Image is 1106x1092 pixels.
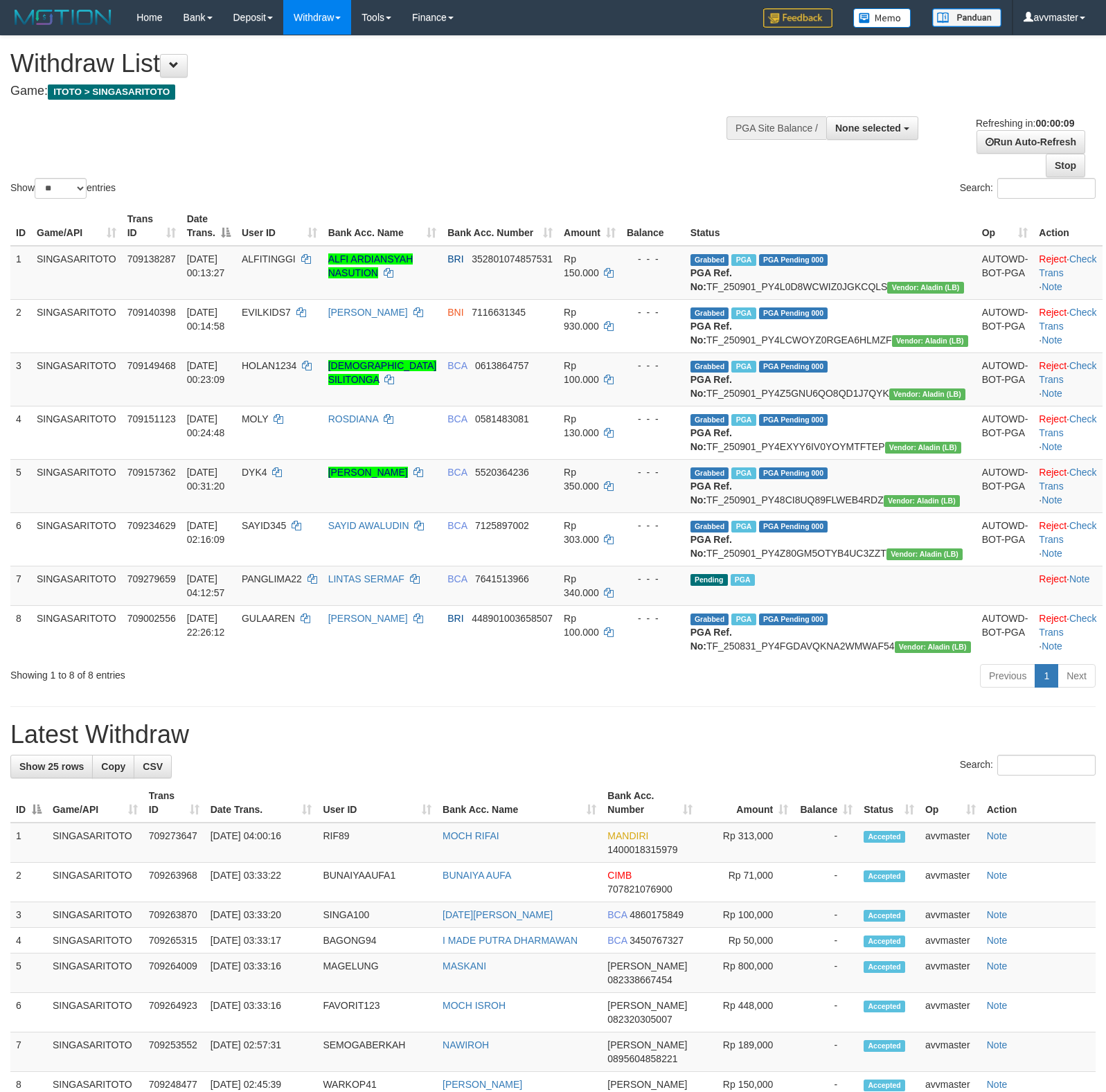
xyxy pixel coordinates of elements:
td: SINGASARITOTO [31,566,122,605]
td: 709263968 [143,863,205,902]
span: [DATE] 02:16:09 [187,520,225,545]
td: [DATE] 03:33:16 [205,993,318,1032]
span: [DATE] 04:12:57 [187,573,225,598]
span: BRI [447,613,463,624]
span: CSV [143,761,163,772]
a: Reject [1039,573,1067,584]
td: [DATE] 03:33:22 [205,863,318,902]
td: AUTOWD-BOT-PGA [976,605,1034,659]
th: Bank Acc. Number: activate to sort column ascending [442,206,558,246]
span: Grabbed [690,467,729,479]
span: Copy 0581483081 to clipboard [475,413,529,424]
span: Rp 130.000 [564,413,599,438]
th: Action [981,783,1096,823]
span: Accepted [864,910,905,922]
th: Trans ID: activate to sort column ascending [143,783,205,823]
td: 709264009 [143,954,205,993]
span: BCA [447,520,467,531]
th: Status [685,206,976,246]
td: SINGASARITOTO [31,459,122,512]
td: 1 [10,823,47,863]
a: Check Trans [1039,520,1096,545]
td: TF_250901_PY4Z5GNU6QO8QD1J7QYK [685,352,976,406]
span: Copy 7641513966 to clipboard [475,573,529,584]
a: [PERSON_NAME] [328,467,408,478]
td: SINGA100 [317,902,437,928]
span: Copy 707821076900 to clipboard [607,884,672,895]
span: Copy 1400018315979 to clipboard [607,844,677,855]
span: GULAAREN [242,613,295,624]
span: Vendor URL: https://dashboard.q2checkout.com/secure [892,335,968,347]
td: MAGELUNG [317,954,437,993]
td: SINGASARITOTO [47,863,143,902]
img: panduan.png [932,8,1001,27]
span: [DATE] 00:13:27 [187,253,225,278]
span: PGA Pending [759,521,828,532]
a: Note [1042,548,1062,559]
span: Marked by avvmaster [731,521,756,532]
th: Op: activate to sort column ascending [976,206,1034,246]
td: SINGASARITOTO [31,246,122,300]
td: SINGASARITOTO [31,512,122,566]
td: 6 [10,512,31,566]
a: Note [987,1039,1008,1050]
a: [PERSON_NAME] [328,613,408,624]
td: avvmaster [920,954,981,993]
td: avvmaster [920,863,981,902]
td: SINGASARITOTO [31,352,122,406]
a: Note [987,935,1008,946]
a: Next [1058,664,1096,688]
a: Reject [1039,467,1067,478]
th: ID: activate to sort column descending [10,783,47,823]
span: Vendor URL: https://dashboard.q2checkout.com/secure [889,388,965,400]
span: BCA [607,935,627,946]
a: Note [1042,494,1062,505]
td: AUTOWD-BOT-PGA [976,352,1034,406]
span: 709140398 [127,307,176,318]
td: AUTOWD-BOT-PGA [976,459,1034,512]
td: SINGASARITOTO [47,902,143,928]
span: Marked by avvmaster [731,254,756,266]
a: ROSDIANA [328,413,378,424]
label: Search: [960,178,1096,199]
td: 7 [10,566,31,605]
a: Reject [1039,307,1067,318]
span: Marked by avvmaster [731,361,756,373]
span: Copy 3450767327 to clipboard [630,935,684,946]
span: Grabbed [690,521,729,532]
a: Check Trans [1039,307,1096,332]
td: 6 [10,993,47,1032]
span: ALFITINGGI [242,253,296,265]
span: 709157362 [127,467,176,478]
span: BCA [447,413,467,424]
span: Grabbed [690,414,729,426]
td: · · [1033,406,1102,459]
a: Check Trans [1039,360,1096,385]
span: ITOTO > SINGASARITOTO [48,84,175,100]
td: · [1033,566,1102,605]
td: TF_250831_PY4FGDAVQKNA2WMWAF54 [685,605,976,659]
td: 2 [10,299,31,352]
a: Reject [1039,520,1067,531]
td: · · [1033,459,1102,512]
label: Search: [960,755,1096,776]
span: BCA [607,909,627,920]
td: BUNAIYAAUFA1 [317,863,437,902]
a: LINTAS SERMAF [328,573,404,584]
h4: Game: [10,84,724,98]
span: SAYID345 [242,520,286,531]
span: Marked by avvmaster [731,414,756,426]
td: - [794,928,858,954]
span: Rp 930.000 [564,307,599,332]
span: Rp 303.000 [564,520,599,545]
td: avvmaster [920,928,981,954]
span: Rp 100.000 [564,360,599,385]
td: 709264923 [143,993,205,1032]
td: FAVORIT123 [317,993,437,1032]
a: Check Trans [1039,413,1096,438]
a: Note [1042,388,1062,399]
span: Grabbed [690,307,729,319]
a: Reject [1039,413,1067,424]
th: ID [10,206,31,246]
a: ALFI ARDIANSYAH NASUTION [328,253,413,278]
